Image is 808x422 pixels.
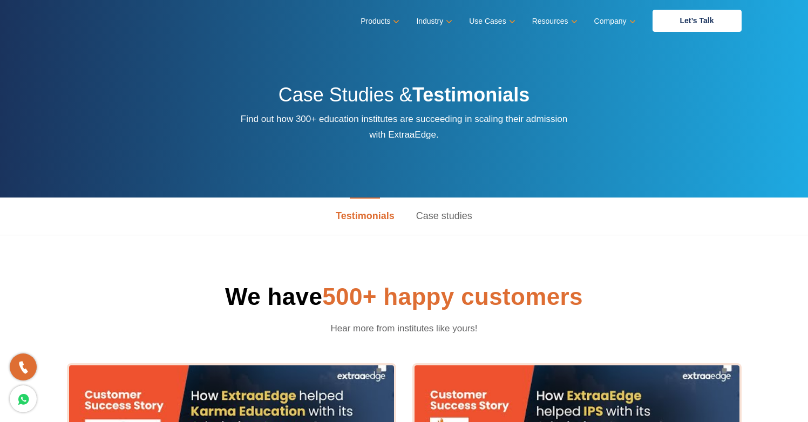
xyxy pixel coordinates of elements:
strong: Testimonials [412,84,529,106]
p: Find out how 300+ education institutes are succeeding in scaling their admission with ExtraaEdge. [240,111,569,142]
h1: We have [67,281,742,312]
a: Resources [532,13,575,29]
a: Use Cases [469,13,513,29]
a: Industry [416,13,450,29]
a: Let’s Talk [653,10,742,32]
a: Company [594,13,634,29]
span: 500+ happy customers [322,283,583,310]
a: Testimonials [325,198,405,235]
a: Case studies [405,198,483,235]
h2: Case Studies & [240,82,569,111]
p: Hear more from institutes like yours! [265,321,543,336]
a: Products [361,13,397,29]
